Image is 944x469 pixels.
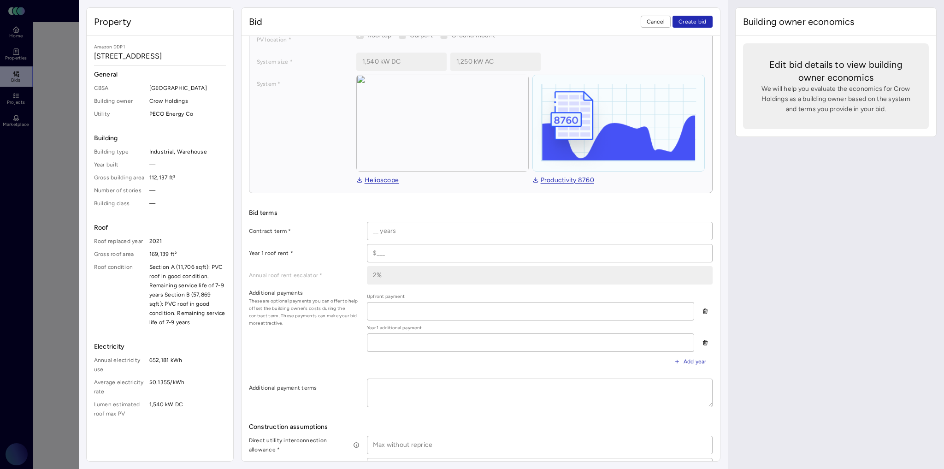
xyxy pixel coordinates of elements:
input: _% [367,267,712,284]
button: Cancel [641,16,671,28]
span: Section A (11,706 sqft): PVC roof in good condition. Remaining service life of 7-9 years Section ... [149,262,226,327]
span: Amazon DDP1 [94,43,226,51]
span: Year 1 additional payment [367,324,694,332]
span: Add year [684,357,707,366]
span: Building [94,133,226,143]
span: These are optional payments you can offer to help offset the building owner's costs during the co... [249,297,360,327]
span: Average electricity rate [94,378,146,396]
span: Property [94,15,131,28]
span: Annual electricity use [94,356,146,374]
span: Create bid [678,17,707,26]
span: Gross building area [94,173,146,182]
input: 1,000 kW DC [357,53,446,71]
span: 112,137 ft² [149,173,226,182]
span: Bid [249,15,262,28]
span: CBSA [94,83,146,93]
span: $0.1355/kWh [149,378,226,396]
label: Additional payments [249,288,360,297]
label: Contract term * [249,226,360,236]
span: Electricity [94,342,226,352]
button: Create bid [673,16,713,28]
label: Year 1 roof rent * [249,249,360,258]
span: 1,540 kW DC [149,400,226,418]
label: Additional payment terms [249,383,360,392]
span: Lumen estimated roof max PV [94,400,146,418]
input: Max without reprice [367,436,712,454]
label: Direct utility interconnection allowance * [249,436,360,454]
img: view [356,75,529,172]
span: [GEOGRAPHIC_DATA] [149,83,226,93]
span: Building owner economics [743,15,855,28]
label: System * [257,79,349,89]
span: — [149,186,226,195]
span: 169,139 ft² [149,249,226,259]
span: Roof condition [94,262,146,327]
span: Building type [94,147,146,156]
span: Construction assumptions [249,422,713,432]
img: helioscope-8760-1D3KBreE.png [533,75,704,171]
span: — [149,199,226,208]
input: $___ [367,244,712,262]
span: — [149,160,226,169]
span: 2021 [149,237,226,246]
span: [STREET_ADDRESS] [94,51,226,62]
label: PV location * [257,35,349,44]
span: Industrial, Warehouse [149,147,226,156]
a: Helioscope [356,175,399,185]
span: Utility [94,109,146,119]
span: Building owner [94,96,146,106]
button: Add year [668,356,713,368]
span: We will help you evaluate the economics for Crow Holdings as a building owner based on the system... [758,84,914,114]
span: Edit bid details to view building owner economics [758,58,914,84]
span: Roof [94,223,226,233]
label: Annual roof rent escalator * [249,271,360,280]
label: System size * [257,57,349,66]
span: Upfront payment [367,293,694,300]
span: Bid terms [249,208,713,218]
span: Gross roof area [94,249,146,259]
span: Crow Holdings [149,96,226,106]
span: 652,181 kWh [149,356,226,374]
span: PECO Energy Co [149,109,226,119]
span: Number of stories [94,186,146,195]
span: Building class [94,199,146,208]
span: Year built [94,160,146,169]
input: __ years [367,222,712,240]
span: General [94,70,226,80]
input: 1,000 kW AC [451,53,540,71]
a: Productivity 8760 [532,175,594,185]
span: Roof replaced year [94,237,146,246]
span: Cancel [647,17,665,26]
